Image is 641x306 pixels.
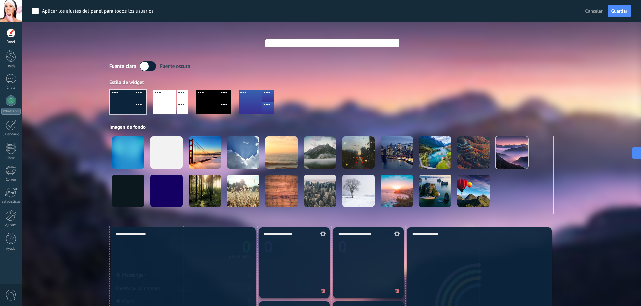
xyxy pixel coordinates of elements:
[109,79,554,86] div: Estilo de widget
[1,132,21,137] div: Calendario
[160,63,190,70] div: Fuente oscura
[1,86,21,90] div: Chats
[1,40,21,44] div: Panel
[109,124,554,130] div: Imagen de fondo
[611,9,627,13] span: Guardar
[583,6,605,16] button: Cancelar
[1,223,21,227] div: Ajustes
[1,200,21,204] div: Estadísticas
[1,247,21,251] div: Ayuda
[585,8,603,14] span: Cancelar
[1,178,21,182] div: Correo
[42,8,154,15] div: Aplicar los ajustes del panel para todos los usuarios
[1,156,21,160] div: Listas
[608,5,631,17] button: Guardar
[1,64,21,69] div: Leads
[1,108,21,115] div: WhatsApp
[109,63,136,70] div: Fuente clara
